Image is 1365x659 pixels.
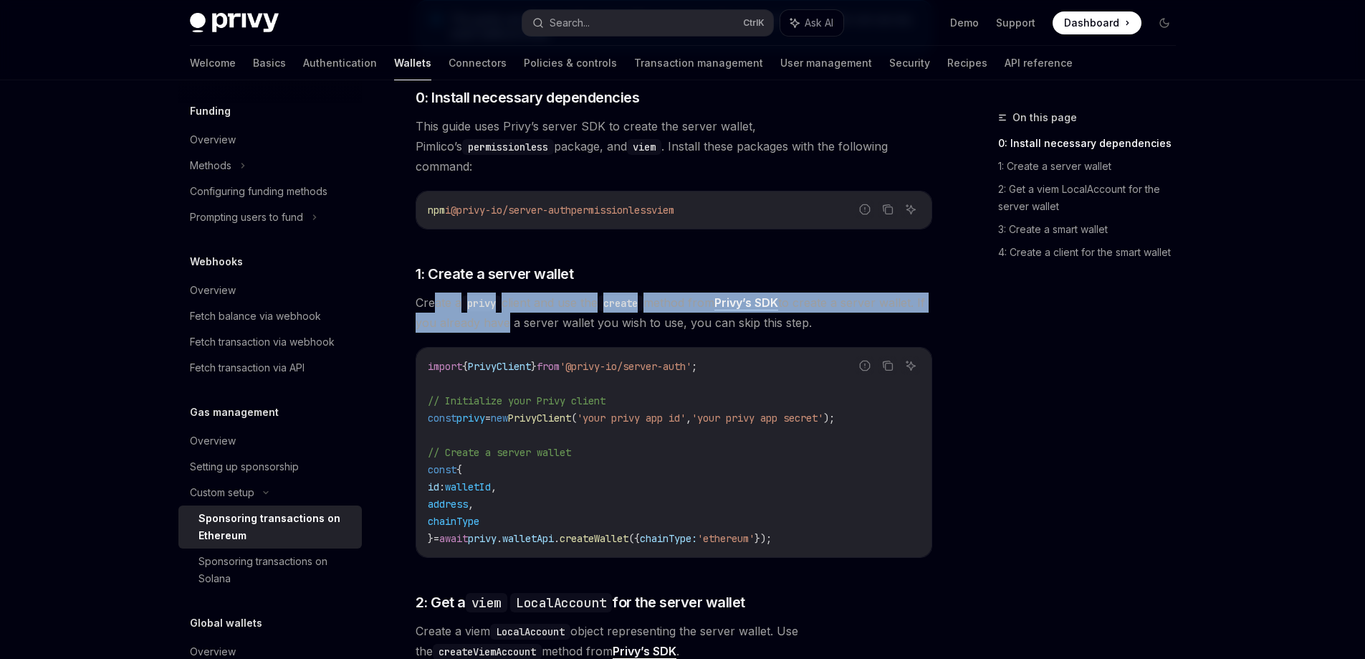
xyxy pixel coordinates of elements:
div: Overview [190,432,236,450]
span: from [537,360,560,373]
div: Fetch balance via webhook [190,308,321,325]
span: { [462,360,468,373]
div: Configuring funding methods [190,183,327,200]
a: Fetch transaction via webhook [178,329,362,355]
a: 2: Get a viem LocalAccount for the server wallet [998,178,1187,218]
span: Dashboard [1064,16,1119,30]
a: Fetch transaction via API [178,355,362,381]
span: import [428,360,462,373]
span: , [686,412,691,425]
span: // Create a server wallet [428,446,571,459]
span: viem [651,204,674,217]
span: ); [823,412,835,425]
span: Create a client and use the method from to create a server wallet. If you already have a server w... [416,293,932,333]
span: 'your privy app id' [577,412,686,425]
a: Connectors [449,46,507,80]
span: address [428,498,468,511]
span: 'ethereum' [697,532,755,545]
span: 2: Get a for the server wallet [416,592,745,612]
a: Privy’s SDK [613,644,676,659]
a: Demo [950,16,979,30]
a: Privy’s SDK [714,295,778,310]
span: '@privy-io/server-auth' [560,360,691,373]
img: dark logo [190,13,279,33]
span: permissionless [571,204,651,217]
span: ; [691,360,697,373]
a: User management [780,46,872,80]
button: Copy the contents from the code block [878,200,897,219]
h5: Webhooks [190,253,243,270]
span: } [531,360,537,373]
a: Dashboard [1053,11,1141,34]
span: id [428,480,439,493]
span: createWallet [560,532,628,545]
span: ( [571,412,577,425]
span: chainType [428,515,479,528]
h5: Global wallets [190,615,262,632]
span: npm [428,204,445,217]
a: 4: Create a client for the smart wallet [998,241,1187,264]
a: 0: Install necessary dependencies [998,132,1187,155]
span: This guide uses Privy’s server SDK to create the server wallet, Pimlico’s package, and . Install ... [416,116,932,176]
div: Overview [190,282,236,299]
a: Sponsoring transactions on Ethereum [178,506,362,549]
a: API reference [1005,46,1073,80]
a: 1: Create a server wallet [998,155,1187,178]
div: Fetch transaction via webhook [190,333,335,351]
span: walletApi [502,532,554,545]
div: Sponsoring transactions on Ethereum [198,510,353,544]
a: Configuring funding methods [178,179,362,204]
span: walletId [445,480,491,493]
a: Overview [178,127,362,153]
a: Overview [178,278,362,303]
span: // Initialize your Privy client [428,394,605,407]
button: Ask AI [780,10,843,36]
span: { [456,463,462,476]
span: = [434,532,439,545]
a: Support [996,16,1035,30]
div: Custom setup [190,484,254,501]
span: Ctrl K [743,17,765,29]
code: LocalAccount [490,624,570,640]
div: Search... [550,14,590,32]
span: = [485,412,491,425]
h5: Funding [190,103,231,120]
span: , [491,480,497,493]
span: 1: Create a server wallet [416,264,574,284]
button: Report incorrect code [856,356,874,375]
a: Authentication [303,46,377,80]
a: Fetch balance via webhook [178,303,362,329]
span: chainType: [640,532,697,545]
a: Wallets [394,46,431,80]
a: Welcome [190,46,236,80]
button: Ask AI [901,356,920,375]
span: const [428,463,456,476]
span: @privy-io/server-auth [451,204,571,217]
a: Recipes [947,46,987,80]
div: Setting up sponsorship [190,458,299,475]
span: ({ [628,532,640,545]
code: viem [627,139,661,155]
button: Ask AI [901,200,920,219]
a: Security [889,46,930,80]
span: }); [755,532,772,545]
a: Setting up sponsorship [178,454,362,480]
span: privy [456,412,485,425]
div: Prompting users to fund [190,209,303,226]
a: Overview [178,428,362,454]
span: 0: Install necessary dependencies [416,87,640,108]
span: new [491,412,508,425]
code: LocalAccount [510,593,612,612]
span: } [428,532,434,545]
a: Sponsoring transactions on Solana [178,549,362,592]
h5: Gas management [190,404,279,421]
a: Basics [253,46,286,80]
button: Copy the contents from the code block [878,356,897,375]
span: privy [468,532,497,545]
span: i [445,204,451,217]
span: 'your privy app secret' [691,412,823,425]
button: Toggle dark mode [1153,11,1176,34]
code: viem [466,593,507,612]
span: PrivyClient [468,360,531,373]
span: On this page [1012,109,1077,126]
